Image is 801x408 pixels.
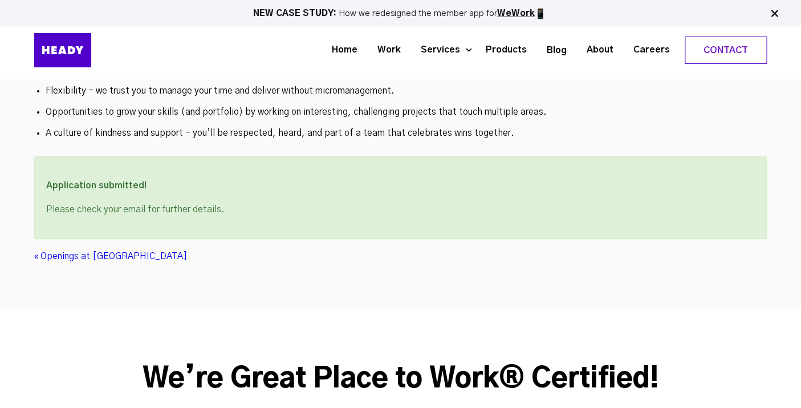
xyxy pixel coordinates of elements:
[572,40,619,61] a: About
[34,33,91,67] img: Heady_Logo_Web-01 (1)
[5,8,796,19] p: How we redesigned the member app for
[120,37,767,64] div: Navigation Menu
[497,9,535,18] a: WeWork
[363,40,406,61] a: Work
[34,252,187,261] a: « Openings at [GEOGRAPHIC_DATA]
[769,8,780,19] img: Close Bar
[532,40,572,61] a: Blog
[46,106,755,118] p: Opportunities to grow your skills (and portfolio) by working on interesting, challenging projects...
[46,127,755,139] p: A culture of kindness and support - you’ll be respected, heard, and part of a team that celebrate...
[253,9,339,18] strong: NEW CASE STUDY:
[46,85,755,97] p: Flexibility - we trust you to manage your time and deliver without micromanagement.
[535,8,546,19] img: app emoji
[685,37,766,63] a: Contact
[34,156,767,239] div: Please check your email for further details.
[406,40,466,61] a: Services
[318,40,363,61] a: Home
[471,40,532,61] a: Products
[46,181,147,190] strong: Application submitted!
[619,40,676,61] a: Careers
